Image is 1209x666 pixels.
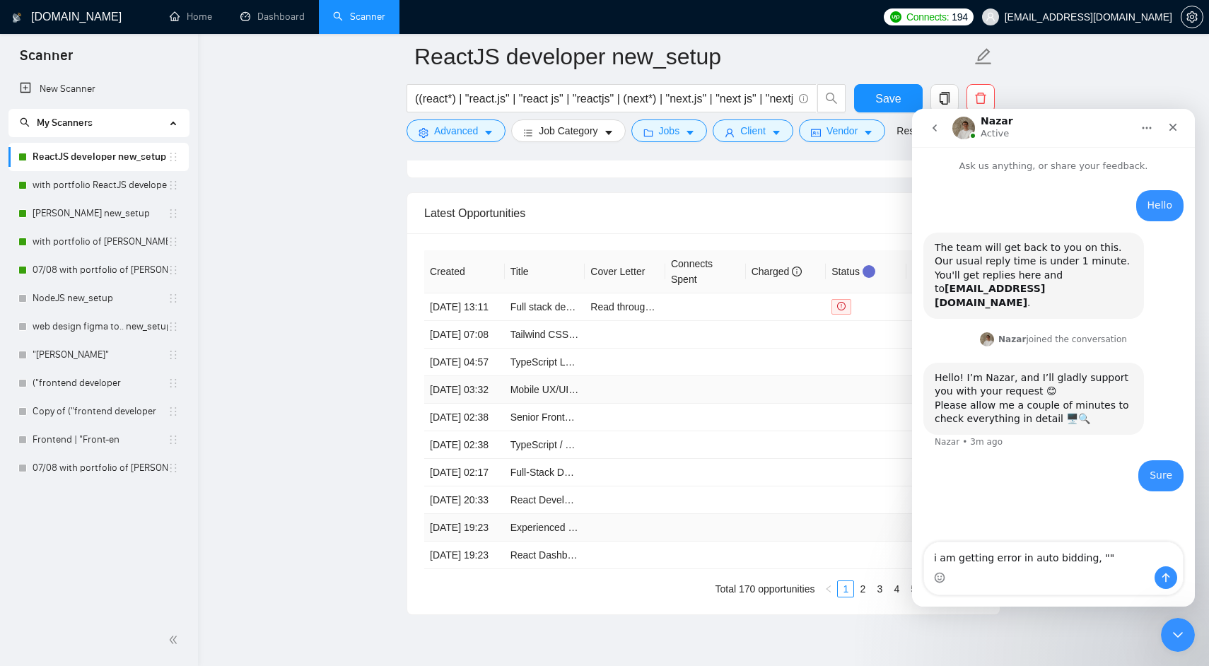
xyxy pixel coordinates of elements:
[931,92,958,105] span: copy
[168,180,179,191] span: holder
[168,321,179,332] span: holder
[986,12,995,22] span: user
[906,581,921,597] a: 5
[510,384,709,395] a: Mobile UX/UI Designer for Next.js Application
[414,39,971,74] input: Scanner name...
[168,349,179,361] span: holder
[33,312,168,341] a: web design figma to.. new_setup
[8,171,189,199] li: with portfolio ReactJS developer new_setup
[168,462,179,474] span: holder
[505,542,585,569] td: React Dashboard Development with Node and Firebase
[415,90,793,107] input: Search Freelance Jobs...
[505,376,585,404] td: Mobile UX/UI Designer for Next.js Application
[863,265,875,278] div: Tooltip anchor
[1161,618,1195,652] iframe: To enrich screen reader interactions, please activate Accessibility in Grammarly extension settings
[510,301,739,312] a: Full stack developer - Node, Typescript, Nest, React
[168,293,179,304] span: holder
[424,486,505,514] td: [DATE] 20:33
[854,580,871,597] li: 2
[419,127,428,138] span: setting
[424,514,505,542] td: [DATE] 19:23
[12,6,22,29] img: logo
[505,514,585,542] td: Experienced Next.js and Payload Developer Needed
[799,119,885,142] button: idcardVendorcaret-down
[854,84,923,112] button: Save
[889,581,904,597] a: 4
[665,250,746,293] th: Connects Spent
[966,84,995,112] button: delete
[168,264,179,276] span: holder
[740,123,766,139] span: Client
[752,266,802,277] span: Charged
[33,454,168,482] a: 07/08 with portfolio of [PERSON_NAME] new_setup
[33,397,168,426] a: Copy of ("frontend developer
[8,228,189,256] li: with portfolio of MERN stack new_setup
[725,127,735,138] span: user
[604,127,614,138] span: caret-down
[896,123,935,139] a: Reset All
[505,431,585,459] td: TypeScript / TDD / React / Redux / Jest Developer
[33,341,168,369] a: "[PERSON_NAME]"
[820,580,837,597] button: left
[37,117,93,129] span: My Scanners
[510,467,892,478] a: Full-Stack Developer (Vue 3 + TypeScript/Express) for New Reporting Section in SAAS
[424,376,505,404] td: [DATE] 03:32
[8,312,189,341] li: web design figma to.. new_setup
[505,321,585,349] td: Tailwind CSS Expert Needed for ReactJS Application Development
[8,397,189,426] li: Copy of ("frontend developer
[424,431,505,459] td: [DATE] 02:38
[505,250,585,293] th: Title
[333,11,385,23] a: searchScanner
[912,109,1195,607] iframe: To enrich screen reader interactions, please activate Accessibility in Grammarly extension settings
[424,349,505,376] td: [DATE] 04:57
[424,459,505,486] td: [DATE] 02:17
[890,11,901,23] img: upwork-logo.png
[8,426,189,454] li: Frontend | "Front-en
[837,580,854,597] li: 1
[930,84,959,112] button: copy
[539,123,597,139] span: Job Category
[168,378,179,389] span: holder
[872,581,887,597] a: 3
[952,9,967,25] span: 194
[168,236,179,247] span: holder
[33,284,168,312] a: NodeJS new_setup
[631,119,708,142] button: folderJobscaret-down
[170,11,212,23] a: homeHome
[659,123,680,139] span: Jobs
[713,119,793,142] button: userClientcaret-down
[510,494,770,506] a: React Developer Needed for Figma Design Implementation
[424,321,505,349] td: [DATE] 07:08
[1181,11,1203,23] a: setting
[33,369,168,397] a: ("frontend developer
[817,84,846,112] button: search
[168,406,179,417] span: holder
[240,11,305,23] a: dashboardDashboard
[505,459,585,486] td: Full-Stack Developer (Vue 3 + TypeScript/Express) for New Reporting Section in SAAS
[1181,6,1203,28] button: setting
[407,119,506,142] button: settingAdvancedcaret-down
[643,127,653,138] span: folder
[8,45,84,75] span: Scanner
[33,143,168,171] a: ReactJS developer new_setup
[510,411,764,423] a: Senior Frontend Engineer (Next.js, TypeScript, shadcn/ui)
[871,580,888,597] li: 3
[33,199,168,228] a: [PERSON_NAME] new_setup
[716,580,815,597] li: Total 170 opportunities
